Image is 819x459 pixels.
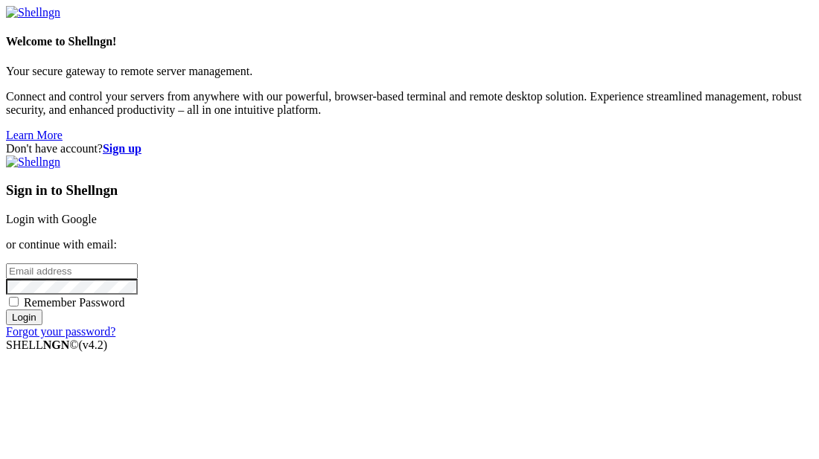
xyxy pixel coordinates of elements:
input: Email address [6,263,138,279]
span: Remember Password [24,296,125,309]
input: Login [6,309,42,325]
h3: Sign in to Shellngn [6,182,813,199]
img: Shellngn [6,6,60,19]
div: Don't have account? [6,142,813,155]
b: NGN [43,338,70,351]
span: 4.2.0 [79,338,108,351]
h4: Welcome to Shellngn! [6,35,813,48]
a: Login with Google [6,213,97,225]
a: Sign up [103,142,141,155]
span: SHELL © [6,338,107,351]
p: Connect and control your servers from anywhere with our powerful, browser-based terminal and remo... [6,90,813,117]
input: Remember Password [9,297,19,306]
img: Shellngn [6,155,60,169]
p: Your secure gateway to remote server management. [6,65,813,78]
a: Learn More [6,129,63,141]
p: or continue with email: [6,238,813,251]
a: Forgot your password? [6,325,115,338]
